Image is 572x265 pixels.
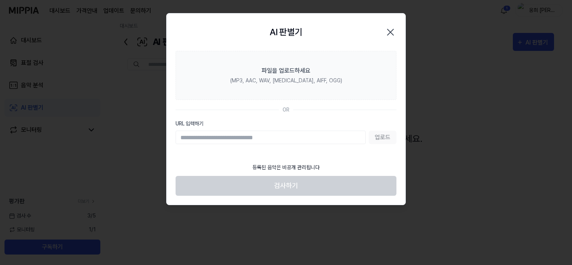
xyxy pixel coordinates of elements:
[262,66,310,75] div: 파일을 업로드하세요
[230,77,342,85] div: (MP3, AAC, WAV, [MEDICAL_DATA], AIFF, OGG)
[270,25,302,39] h2: AI 판별기
[248,159,324,176] div: 등록된 음악은 비공개 관리됩니다
[283,106,289,114] div: OR
[176,120,396,128] label: URL 입력하기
